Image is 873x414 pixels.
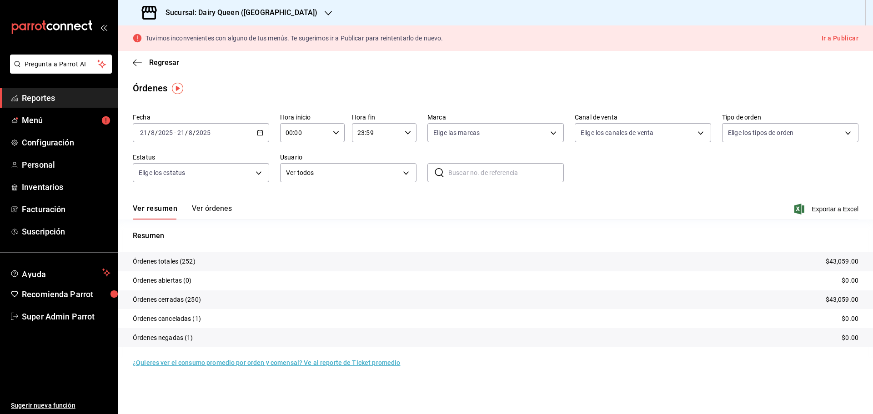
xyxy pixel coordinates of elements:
span: / [148,129,151,136]
a: Pregunta a Parrot AI [6,66,112,75]
input: -- [188,129,193,136]
span: Regresar [149,58,179,67]
span: Elige los estatus [139,168,185,177]
span: Elige las marcas [433,128,480,137]
div: Órdenes [133,81,167,95]
input: Buscar no. de referencia [448,164,564,182]
span: Pregunta a Parrot AI [25,60,98,69]
span: Sugerir nueva función [11,401,110,410]
p: Resumen [133,230,858,241]
span: / [155,129,158,136]
button: Exportar a Excel [796,204,858,214]
input: ---- [158,129,173,136]
label: Canal de venta [575,114,711,120]
span: Elige los tipos de orden [728,128,793,137]
label: Marca [427,114,564,120]
p: $0.00 [842,276,858,285]
p: $0.00 [842,333,858,343]
p: Órdenes totales (252) [133,257,196,266]
span: Inventarios [22,181,110,193]
span: / [185,129,188,136]
label: Hora fin [352,114,416,120]
label: Estatus [133,154,269,160]
button: open_drawer_menu [100,24,107,31]
p: $43,059.00 [826,295,858,304]
span: Personal [22,159,110,171]
span: Ver todos [286,168,400,178]
span: Super Admin Parrot [22,310,110,323]
button: Ver órdenes [192,204,232,219]
span: - [174,129,176,136]
a: ¿Quieres ver el consumo promedio por orden y comensal? Ve al reporte de Ticket promedio [133,359,400,366]
span: / [193,129,196,136]
label: Usuario [280,154,416,160]
input: -- [177,129,185,136]
p: Órdenes cerradas (250) [133,295,201,304]
button: Ver resumen [133,204,177,219]
span: Configuración [22,136,110,149]
div: navigation tabs [133,204,232,219]
p: Órdenes canceladas (1) [133,314,201,324]
button: Pregunta a Parrot AI [10,55,112,74]
span: Elige los canales de venta [581,128,653,137]
span: Recomienda Parrot [22,288,110,300]
input: -- [151,129,155,136]
p: $43,059.00 [826,257,858,266]
p: Órdenes abiertas (0) [133,276,192,285]
input: -- [140,129,148,136]
h3: Sucursal: Dairy Queen ([GEOGRAPHIC_DATA]) [158,7,317,18]
span: Reportes [22,92,110,104]
p: Tuvimos inconvenientes con alguno de tus menús. Te sugerimos ir a Publicar para reintentarlo de n... [145,35,443,41]
label: Hora inicio [280,114,345,120]
label: Tipo de orden [722,114,858,120]
span: Ayuda [22,267,99,278]
input: ---- [196,129,211,136]
span: Suscripción [22,225,110,238]
p: $0.00 [842,314,858,324]
img: Tooltip marker [172,83,183,94]
span: Menú [22,114,110,126]
span: Facturación [22,203,110,215]
button: Regresar [133,58,179,67]
p: Órdenes negadas (1) [133,333,193,343]
button: Ir a Publicar [822,33,858,44]
label: Fecha [133,114,269,120]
